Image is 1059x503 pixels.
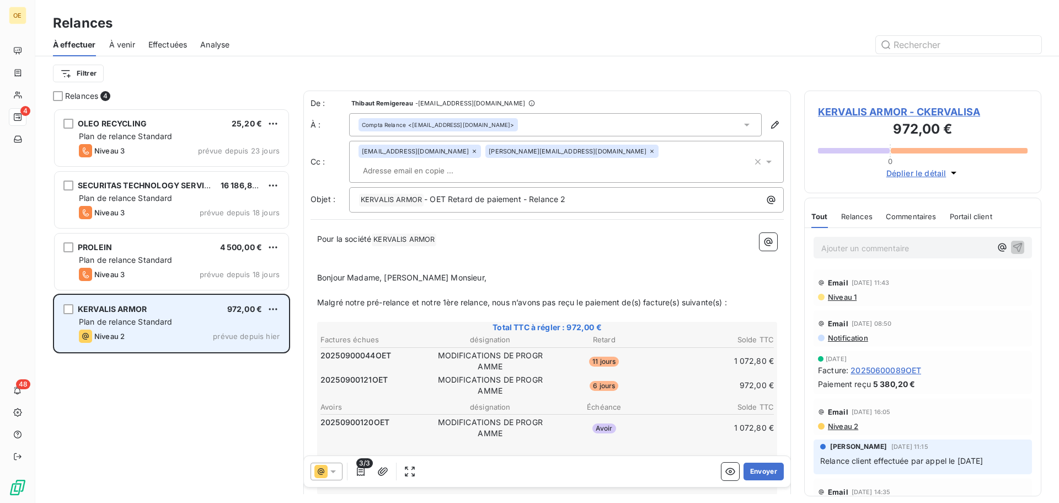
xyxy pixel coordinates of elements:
span: Plan de relance Standard [79,317,173,326]
span: 0 [888,157,892,166]
span: 4 [100,91,110,101]
button: Envoyer [744,463,784,480]
span: 4 500,00 € [220,242,263,252]
span: 20250900044OET [320,350,391,361]
span: Plan de relance Standard [79,255,173,264]
span: À venir [109,39,135,50]
span: prévue depuis 18 jours [200,270,280,279]
span: 3/3 [356,458,373,468]
span: [PERSON_NAME][EMAIL_ADDRESS][DOMAIN_NAME] [489,148,646,155]
span: [DATE] 11:15 [891,443,928,450]
button: Filtrer [53,65,104,82]
span: 16 186,80 € [221,181,265,190]
span: Notification [827,333,868,342]
td: 972,00 € [662,374,775,397]
span: Tout [811,212,828,221]
span: Relance client effectuée par appel le [DATE] [820,456,983,465]
span: 48 [16,379,30,389]
button: Déplier le détail [883,167,963,179]
th: désignation [434,401,547,413]
iframe: Intercom live chat [1021,465,1048,492]
span: KERVALIS ARMOR - CKERVALISA [818,104,1028,119]
span: 6 jours [590,381,618,391]
input: Adresse email en copie ... [359,162,486,179]
span: PROLEIN [78,242,112,252]
span: [DATE] 14:35 [852,489,891,495]
span: Niveau 3 [94,146,125,155]
h3: Relances [53,13,113,33]
span: Facture : [818,364,848,376]
th: désignation [434,334,547,346]
span: 20250600089OET [851,364,921,376]
span: 972,00 € [227,304,262,314]
label: Cc : [311,156,349,167]
span: Niveau 2 [94,332,125,341]
span: Bonjour Madame, [PERSON_NAME] Monsieur, [317,273,486,282]
span: [DATE] [826,356,847,362]
span: SECURITAS TECHNOLOGY SERVICES [78,181,220,190]
td: 1 072,80 € [662,350,775,373]
span: Email [828,488,848,496]
span: Paiement reçu [818,378,871,390]
span: De : [311,98,349,109]
span: prévue depuis 23 jours [198,146,280,155]
span: Thibaut Remigereau [351,100,413,107]
span: Email [828,278,848,287]
span: prévue depuis hier [213,332,280,341]
span: Relances [841,212,873,221]
label: À : [311,119,349,130]
span: Plan de relance Standard [79,131,173,141]
span: [PERSON_NAME] [830,442,887,452]
span: Niveau 2 [827,422,858,431]
span: KERVALIS ARMOR [372,234,436,246]
span: Objet : [311,194,335,204]
td: 20250900120OET [320,416,433,428]
span: [EMAIL_ADDRESS][DOMAIN_NAME] [362,148,469,155]
span: KERVALIS ARMOR [359,194,424,207]
span: 11 jours [589,357,619,367]
span: Email [828,407,848,416]
img: Logo LeanPay [9,479,26,496]
span: Email [828,319,848,328]
th: Factures échues [320,334,433,346]
td: MODIFICATIONS DE PROGRAMME [434,350,547,373]
td: MODIFICATIONS DE PROGRAMME [434,374,547,397]
input: Rechercher [876,36,1041,54]
span: - [EMAIL_ADDRESS][DOMAIN_NAME] [415,100,525,107]
span: Niveau 3 [94,208,125,217]
span: Niveau 1 [827,293,857,301]
th: Retard [548,334,661,346]
span: [DATE] 11:43 [852,279,890,286]
th: Échéance [548,401,661,413]
th: Avoirs [320,401,433,413]
span: [DATE] 16:05 [852,409,891,415]
span: Total TTC à régler : 972,00 € [319,322,775,333]
span: 5 380,20 € [873,378,916,390]
td: 1 072,80 € [662,416,775,440]
span: Relances [65,91,98,102]
span: Niveau 3 [94,270,125,279]
span: Effectuées [148,39,188,50]
span: Déplier le détail [886,167,946,179]
th: Solde TTC [662,334,775,346]
h3: 972,00 € [818,119,1028,141]
span: 20250900121OET [320,374,388,385]
span: Malgré notre pré-relance et notre 1ère relance, nous n’avons pas reçu le paiement de(s) facture(s... [317,298,727,307]
div: grid [53,108,290,503]
span: Pour la société [317,234,371,243]
span: 4 [20,106,30,116]
span: 25,20 € [232,119,262,128]
span: Compta Relance [362,121,406,129]
div: OE [9,7,26,24]
span: Plan de relance Standard [79,193,173,203]
span: - OET Retard de paiement - Relance 2 [424,194,565,204]
span: KERVALIS ARMOR [78,304,147,314]
span: À effectuer [53,39,96,50]
div: <[EMAIL_ADDRESS][DOMAIN_NAME]> [362,121,515,129]
span: Analyse [200,39,229,50]
span: [DATE] 08:50 [852,320,892,327]
th: Solde TTC [662,401,775,413]
span: OLEO RECYCLING [78,119,147,128]
span: Portail client [950,212,992,221]
span: Avoir [592,423,616,433]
